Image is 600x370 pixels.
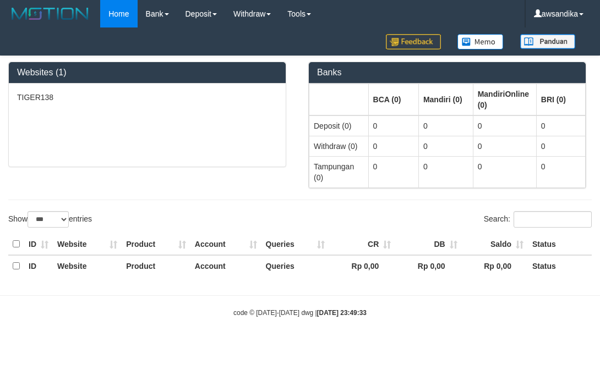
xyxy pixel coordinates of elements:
[17,68,277,78] h3: Websites (1)
[8,211,92,228] label: Show entries
[418,115,473,136] td: 0
[122,234,190,255] th: Product
[190,234,261,255] th: Account
[462,234,528,255] th: Saldo
[536,84,585,115] th: Group: activate to sort column ascending
[395,234,461,255] th: DB
[368,84,418,115] th: Group: activate to sort column ascending
[317,309,367,317] strong: [DATE] 23:49:33
[368,115,418,136] td: 0
[395,255,461,277] th: Rp 0,00
[484,211,592,228] label: Search:
[53,234,122,255] th: Website
[309,115,369,136] td: Deposit (0)
[418,156,473,187] td: 0
[309,84,369,115] th: Group: activate to sort column ascending
[462,255,528,277] th: Rp 0,00
[261,255,329,277] th: Queries
[473,115,536,136] td: 0
[473,136,536,156] td: 0
[329,234,395,255] th: CR
[53,255,122,277] th: Website
[418,84,473,115] th: Group: activate to sort column ascending
[368,156,418,187] td: 0
[536,156,585,187] td: 0
[473,84,536,115] th: Group: activate to sort column ascending
[24,234,53,255] th: ID
[261,234,329,255] th: Queries
[8,5,92,22] img: MOTION_logo.png
[473,156,536,187] td: 0
[457,34,504,49] img: Button%20Memo.svg
[520,34,575,49] img: panduan.png
[386,34,441,49] img: Feedback.jpg
[317,68,577,78] h3: Banks
[24,255,53,277] th: ID
[514,211,592,228] input: Search:
[28,211,69,228] select: Showentries
[329,255,395,277] th: Rp 0,00
[418,136,473,156] td: 0
[536,136,585,156] td: 0
[536,115,585,136] td: 0
[309,136,369,156] td: Withdraw (0)
[233,309,367,317] small: code © [DATE]-[DATE] dwg |
[17,92,277,103] p: TIGER138
[122,255,190,277] th: Product
[309,156,369,187] td: Tampungan (0)
[190,255,261,277] th: Account
[528,255,592,277] th: Status
[368,136,418,156] td: 0
[528,234,592,255] th: Status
